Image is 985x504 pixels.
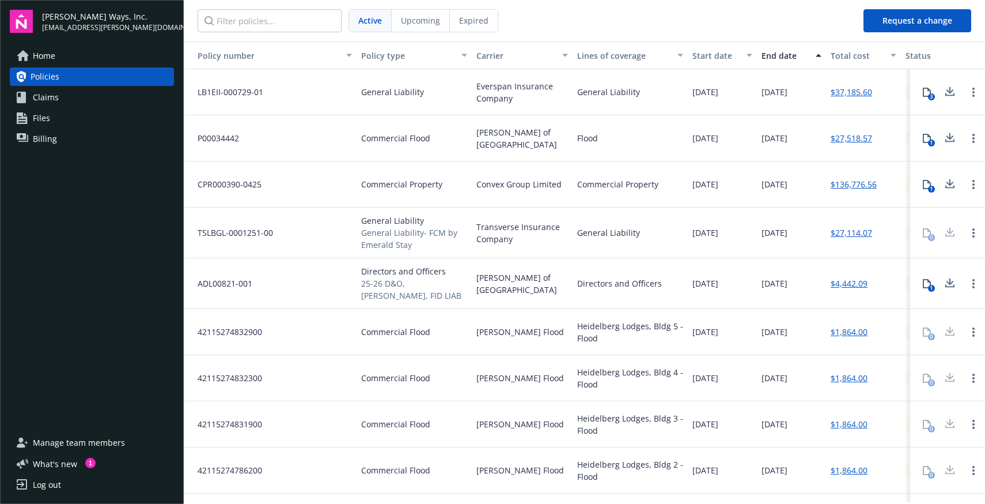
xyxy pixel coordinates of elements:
span: Everspan Insurance Company [476,80,568,104]
a: $4,442.09 [831,277,867,289]
span: [PERSON_NAME] Flood [476,326,564,338]
div: 1 [85,458,96,468]
span: [DATE] [762,178,787,190]
button: Total cost [826,42,901,69]
a: $27,518.57 [831,132,872,144]
a: $27,114.07 [831,227,872,239]
span: CPR000390-0425 [188,178,262,190]
div: Directors and Officers [577,277,662,289]
div: Total cost [831,50,884,62]
span: [DATE] [762,326,787,338]
a: $1,864.00 [831,464,867,476]
button: 1 [915,272,938,295]
span: Commercial Property [361,178,442,190]
div: Policy number [188,50,339,62]
div: Heidelberg Lodges, Bldg 5 - Flood [577,320,683,344]
span: [DATE] [692,464,718,476]
span: Billing [33,130,57,148]
span: Policies [31,67,59,86]
span: Commercial Flood [361,418,430,430]
button: Carrier [472,42,573,69]
button: 3 [915,81,938,104]
span: General Liability- FCM by Emerald Stay [361,227,467,251]
button: 1 [915,127,938,150]
button: Lines of coverage [573,42,688,69]
a: $136,776.56 [831,178,877,190]
span: General Liability [361,86,424,98]
div: General Liability [577,86,640,98]
a: Open options [967,178,980,191]
a: Manage team members [10,434,174,452]
span: Expired [459,14,488,27]
span: [PERSON_NAME] Flood [476,372,564,384]
span: [PERSON_NAME] of [GEOGRAPHIC_DATA] [476,126,568,151]
span: P00034442 [188,132,239,144]
span: Commercial Flood [361,132,430,144]
span: Files [33,109,50,127]
div: 1 [928,186,935,193]
span: [PERSON_NAME] Flood [476,418,564,430]
div: Lines of coverage [577,50,670,62]
span: Manage team members [33,434,125,452]
a: Policies [10,67,174,86]
a: Open options [967,325,980,339]
span: Claims [33,88,59,107]
button: Start date [688,42,757,69]
div: Heidelberg Lodges, Bldg 4 - Flood [577,366,683,390]
span: ADL00821-001 [188,277,252,289]
div: Log out [33,476,61,494]
a: Billing [10,130,174,148]
button: [PERSON_NAME] Ways, Inc.[EMAIL_ADDRESS][PERSON_NAME][DOMAIN_NAME] [42,10,174,33]
span: Transverse Insurance Company [476,221,568,245]
a: Claims [10,88,174,107]
button: Policy type [357,42,472,69]
a: $37,185.60 [831,86,872,98]
div: 3 [928,93,935,100]
span: 42115274832300 [188,372,262,384]
a: Open options [967,371,980,385]
div: General Liability [577,227,640,239]
span: [PERSON_NAME] Ways, Inc. [42,10,174,22]
a: Open options [967,131,980,145]
div: Start date [692,50,740,62]
span: Home [33,47,55,65]
a: Open options [967,464,980,477]
span: What ' s new [33,458,77,470]
input: Filter policies... [198,9,342,32]
span: [EMAIL_ADDRESS][PERSON_NAME][DOMAIN_NAME] [42,22,174,33]
span: [DATE] [692,277,718,289]
span: [PERSON_NAME] Flood [476,464,564,476]
span: [PERSON_NAME] of [GEOGRAPHIC_DATA] [476,272,568,296]
span: Commercial Flood [361,464,430,476]
div: End date [762,50,809,62]
a: Home [10,47,174,65]
span: [DATE] [692,418,718,430]
span: 42115274832900 [188,326,262,338]
span: 42115274786200 [188,464,262,476]
span: [DATE] [762,372,787,384]
span: General Liability [361,215,467,227]
span: 25-26 D&O, [PERSON_NAME], FID LIAB [361,277,467,302]
a: Open options [967,418,980,431]
span: TSLBGL-0001251-00 [188,227,273,239]
img: navigator-logo.svg [10,10,33,33]
span: [DATE] [692,227,718,239]
div: Carrier [476,50,555,62]
span: Convex Group Limited [476,178,562,190]
button: 1 [915,173,938,196]
span: [DATE] [692,372,718,384]
a: Open options [967,85,980,99]
div: Flood [577,132,598,144]
span: Commercial Flood [361,326,430,338]
div: Commercial Property [577,178,658,190]
div: Policy type [361,50,454,62]
span: [DATE] [692,178,718,190]
span: [DATE] [762,464,787,476]
span: [DATE] [762,277,787,289]
span: [DATE] [692,326,718,338]
a: Open options [967,277,980,291]
a: $1,864.00 [831,326,867,338]
a: $1,864.00 [831,372,867,384]
span: [DATE] [762,86,787,98]
button: End date [757,42,826,69]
